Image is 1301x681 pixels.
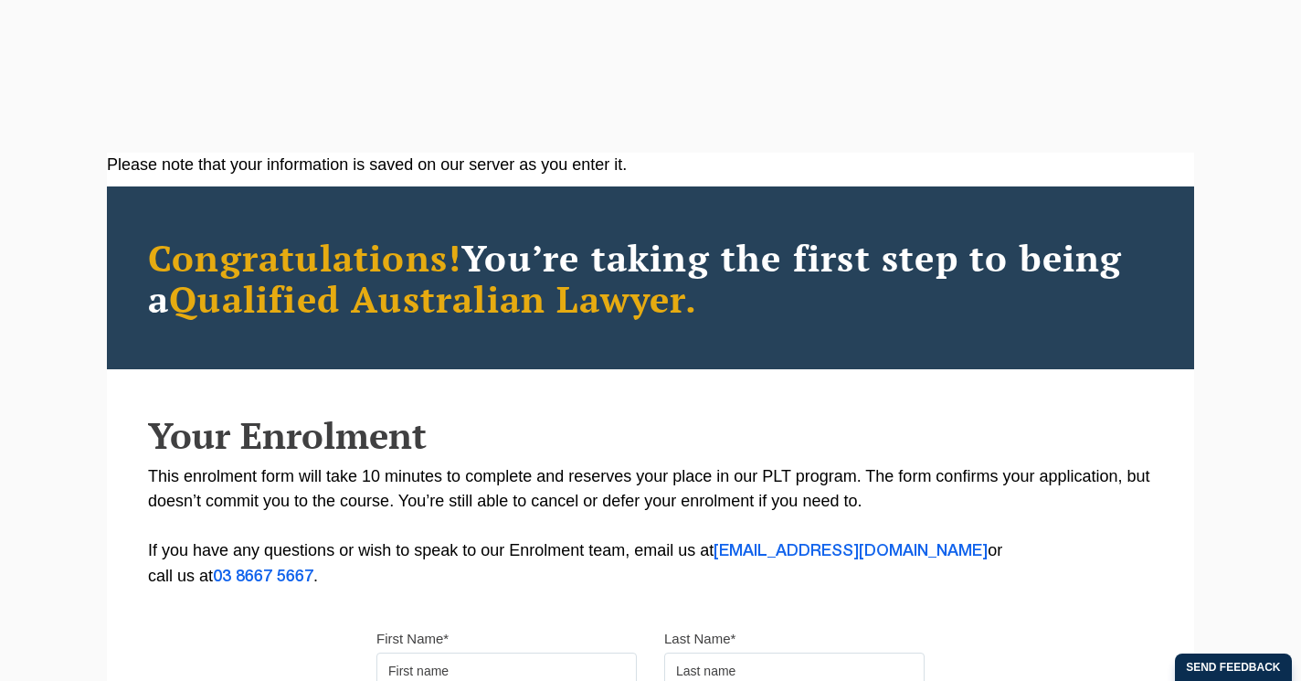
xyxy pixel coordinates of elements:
h2: Your Enrolment [148,415,1153,455]
p: This enrolment form will take 10 minutes to complete and reserves your place in our PLT program. ... [148,464,1153,590]
div: Please note that your information is saved on our server as you enter it. [107,153,1194,177]
span: Qualified Australian Lawyer. [169,274,697,323]
a: [EMAIL_ADDRESS][DOMAIN_NAME] [714,544,988,559]
label: Last Name* [664,630,735,648]
label: First Name* [376,630,449,648]
h2: You’re taking the first step to being a [148,237,1153,319]
span: Congratulations! [148,233,461,282]
a: 03 8667 5667 [213,569,313,584]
